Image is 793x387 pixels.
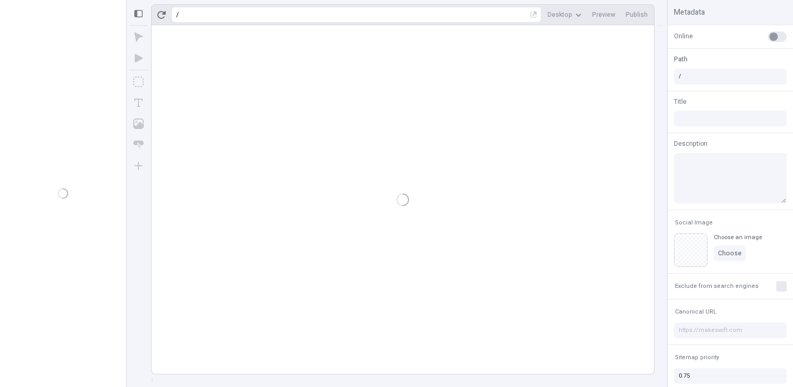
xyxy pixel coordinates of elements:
button: Box [129,72,148,91]
button: Preview [588,7,619,23]
span: Canonical URL [675,308,716,316]
button: Choose [714,245,746,261]
button: Button [129,135,148,154]
button: Social Image [673,217,715,229]
span: Social Image [675,219,713,227]
input: https://makeswift.com [674,322,787,338]
button: Text [129,93,148,112]
span: Path [674,55,688,64]
span: Online [674,31,693,41]
div: / [176,10,179,19]
button: Exclude from search engines [673,280,760,293]
span: Sitemap priority [675,353,719,361]
span: Choose [718,249,742,257]
button: Sitemap priority [673,351,721,364]
span: Exclude from search engines [675,282,758,290]
button: Publish [621,7,652,23]
button: Image [129,114,148,133]
button: Canonical URL [673,306,719,318]
span: Publish [626,10,648,19]
div: Choose an image [714,233,762,241]
button: Desktop [543,7,586,23]
span: Desktop [548,10,572,19]
span: Title [674,97,687,106]
span: Description [674,139,708,148]
span: Preview [592,10,615,19]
